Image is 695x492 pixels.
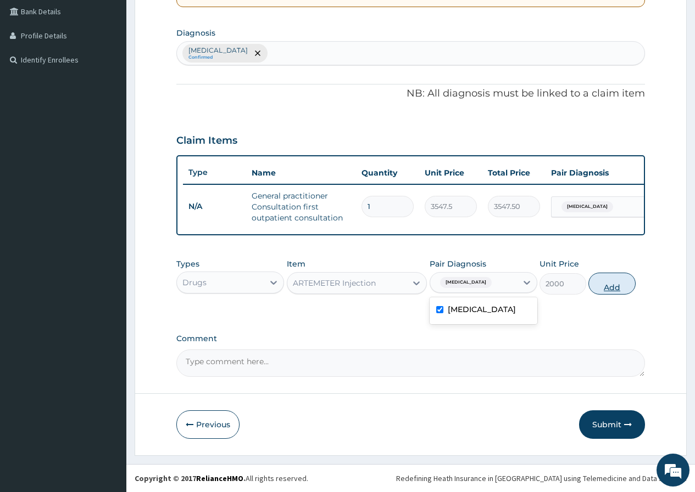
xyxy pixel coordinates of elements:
[196,473,243,483] a: RelianceHMO
[448,304,516,315] label: [MEDICAL_DATA]
[561,201,613,212] span: [MEDICAL_DATA]
[188,46,248,55] p: [MEDICAL_DATA]
[246,162,356,184] th: Name
[20,55,45,82] img: d_794563401_company_1708531726252_794563401
[246,185,356,229] td: General practitioner Consultation first outpatient consultation
[419,162,482,184] th: Unit Price
[540,258,579,269] label: Unit Price
[183,162,246,183] th: Type
[176,410,240,439] button: Previous
[356,162,419,184] th: Quantity
[396,473,687,484] div: Redefining Heath Insurance in [GEOGRAPHIC_DATA] using Telemedicine and Data Science!
[588,273,635,295] button: Add
[135,473,246,483] strong: Copyright © 2017 .
[188,55,248,60] small: Confirmed
[253,48,263,58] span: remove selection option
[176,334,645,343] label: Comment
[57,61,185,76] div: Chat with us now
[182,277,207,288] div: Drugs
[64,138,152,249] span: We're online!
[183,196,246,217] td: N/A
[440,277,492,288] span: [MEDICAL_DATA]
[176,135,237,147] h3: Claim Items
[126,464,695,492] footer: All rights reserved.
[176,27,215,38] label: Diagnosis
[430,258,486,269] label: Pair Diagnosis
[180,5,207,32] div: Minimize live chat window
[176,259,199,269] label: Types
[546,162,666,184] th: Pair Diagnosis
[176,87,645,101] p: NB: All diagnosis must be linked to a claim item
[579,410,645,439] button: Submit
[482,162,546,184] th: Total Price
[293,278,376,289] div: ARTEMETER Injection
[287,258,305,269] label: Item
[5,299,209,338] textarea: Type your message and hit 'Enter'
